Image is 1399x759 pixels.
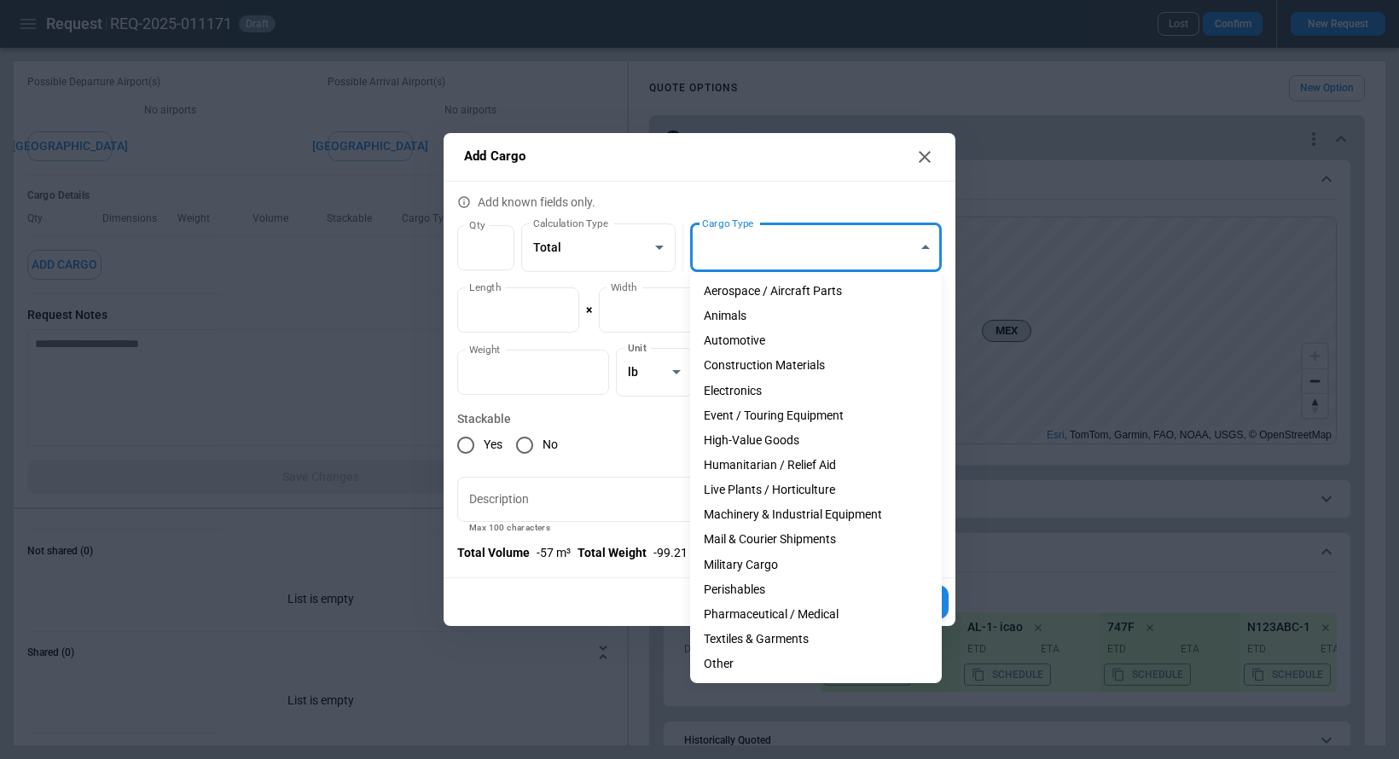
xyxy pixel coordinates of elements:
li: Construction Materials [690,353,942,378]
li: Event / Touring Equipment [690,403,942,428]
li: Other [690,652,942,676]
li: Live Plants / Horticulture [690,478,942,502]
li: Mail & Courier Shipments [690,527,942,552]
li: Machinery & Industrial Equipment [690,502,942,527]
li: Textiles & Garments [690,627,942,652]
li: Animals [690,304,942,328]
li: High-Value Goods [690,428,942,453]
li: Perishables [690,577,942,602]
li: Humanitarian / Relief Aid [690,453,942,478]
li: Electronics [690,379,942,403]
li: Aerospace / Aircraft Parts [690,279,942,304]
li: Automotive [690,328,942,353]
li: Pharmaceutical / Medical [690,602,942,627]
li: Military Cargo [690,553,942,577]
